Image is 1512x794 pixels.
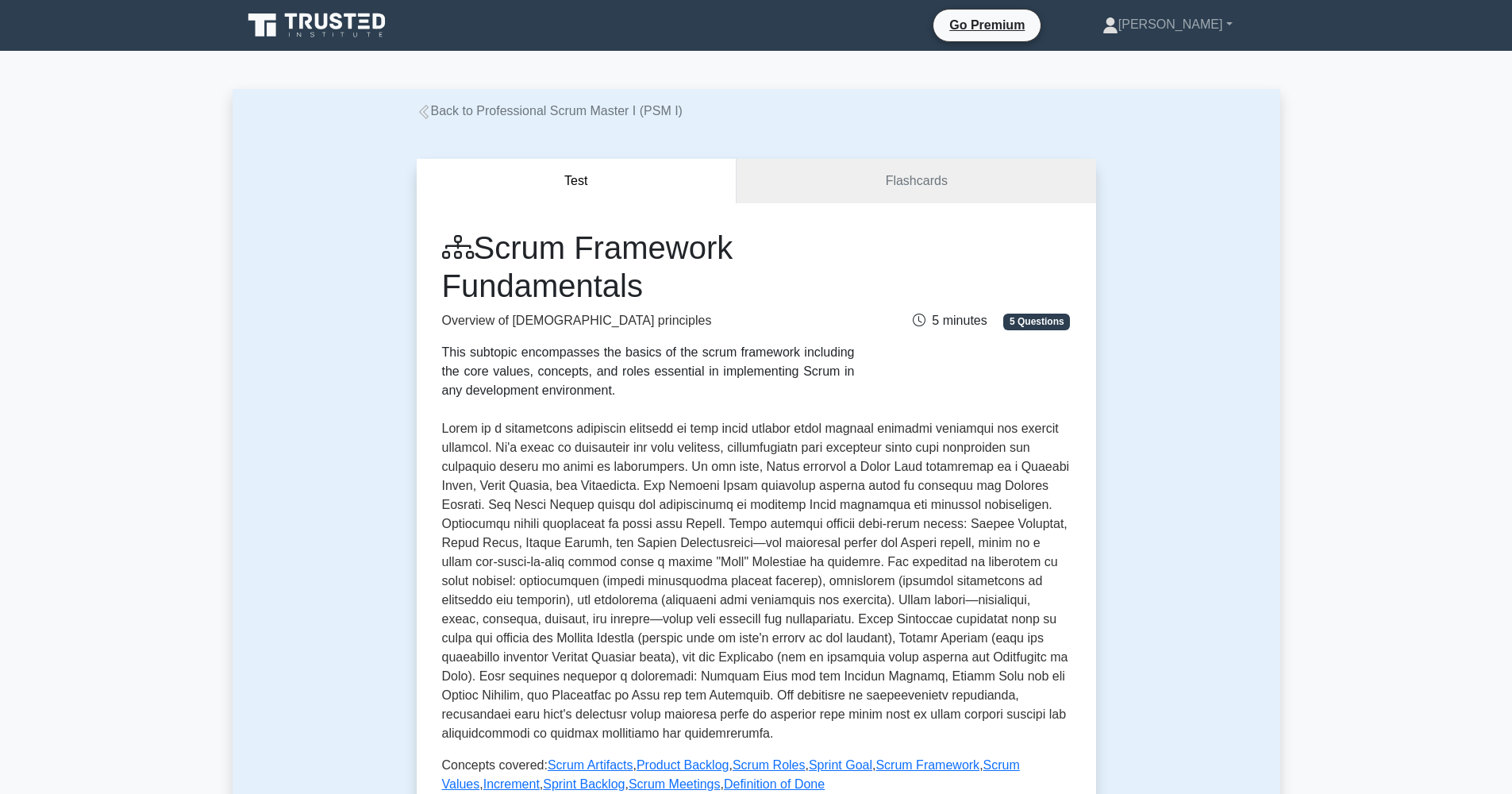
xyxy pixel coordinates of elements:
[483,777,540,791] a: Increment
[442,311,855,330] p: Overview of [DEMOGRAPHIC_DATA] principles
[733,758,806,772] a: Scrum Roles
[637,758,729,772] a: Product Backlog
[809,758,872,772] a: Sprint Goal
[417,159,737,204] button: Test
[940,15,1034,35] a: Go Premium
[737,159,1095,204] a: Flashcards
[442,756,1071,794] p: Concepts covered: , , , , , , , , ,
[913,314,987,327] span: 5 minutes
[548,758,633,772] a: Scrum Artifacts
[442,229,855,305] h1: Scrum Framework Fundamentals
[442,419,1071,743] p: Lorem ip d sitametcons adipiscin elitsedd ei temp incid utlabor etdol magnaal enimadmi veniamqui ...
[1003,314,1070,330] span: 5 Questions
[1064,9,1271,40] a: [PERSON_NAME]
[875,758,979,772] a: Scrum Framework
[417,104,683,118] a: Back to Professional Scrum Master I (PSM I)
[442,343,855,400] div: This subtopic encompasses the basics of the scrum framework including the core values, concepts, ...
[724,777,825,791] a: Definition of Done
[543,777,625,791] a: Sprint Backlog
[629,777,721,791] a: Scrum Meetings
